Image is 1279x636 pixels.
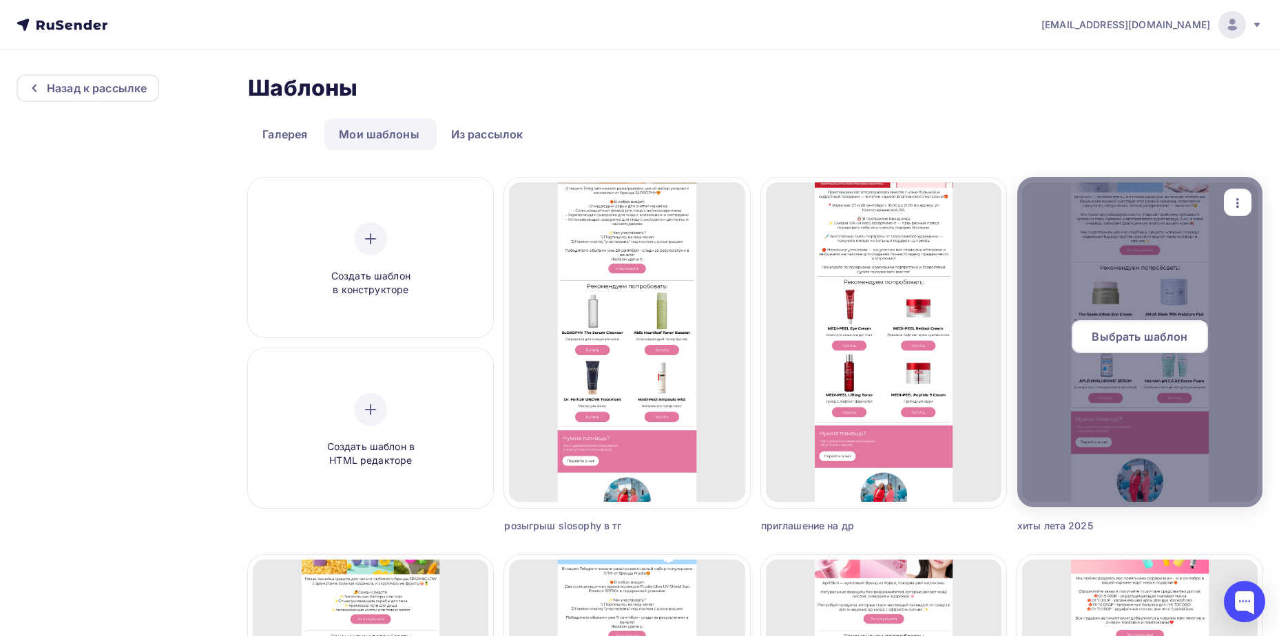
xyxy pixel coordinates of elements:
div: приглашение на др [761,519,945,533]
div: хиты лета 2025 [1017,519,1201,533]
h2: Шаблоны [248,74,357,102]
div: розыгрыш slosophy в тг [504,519,688,533]
span: Создать шаблон в конструкторе [305,269,436,297]
a: [EMAIL_ADDRESS][DOMAIN_NAME] [1041,11,1262,39]
a: Мои шаблоны [324,118,434,150]
span: [EMAIL_ADDRESS][DOMAIN_NAME] [1041,18,1210,32]
a: Из рассылок [437,118,538,150]
span: Создать шаблон в HTML редакторе [305,440,436,468]
span: Выбрать шаблон [1092,328,1187,345]
a: Галерея [248,118,322,150]
div: Назад к рассылке [47,80,147,96]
